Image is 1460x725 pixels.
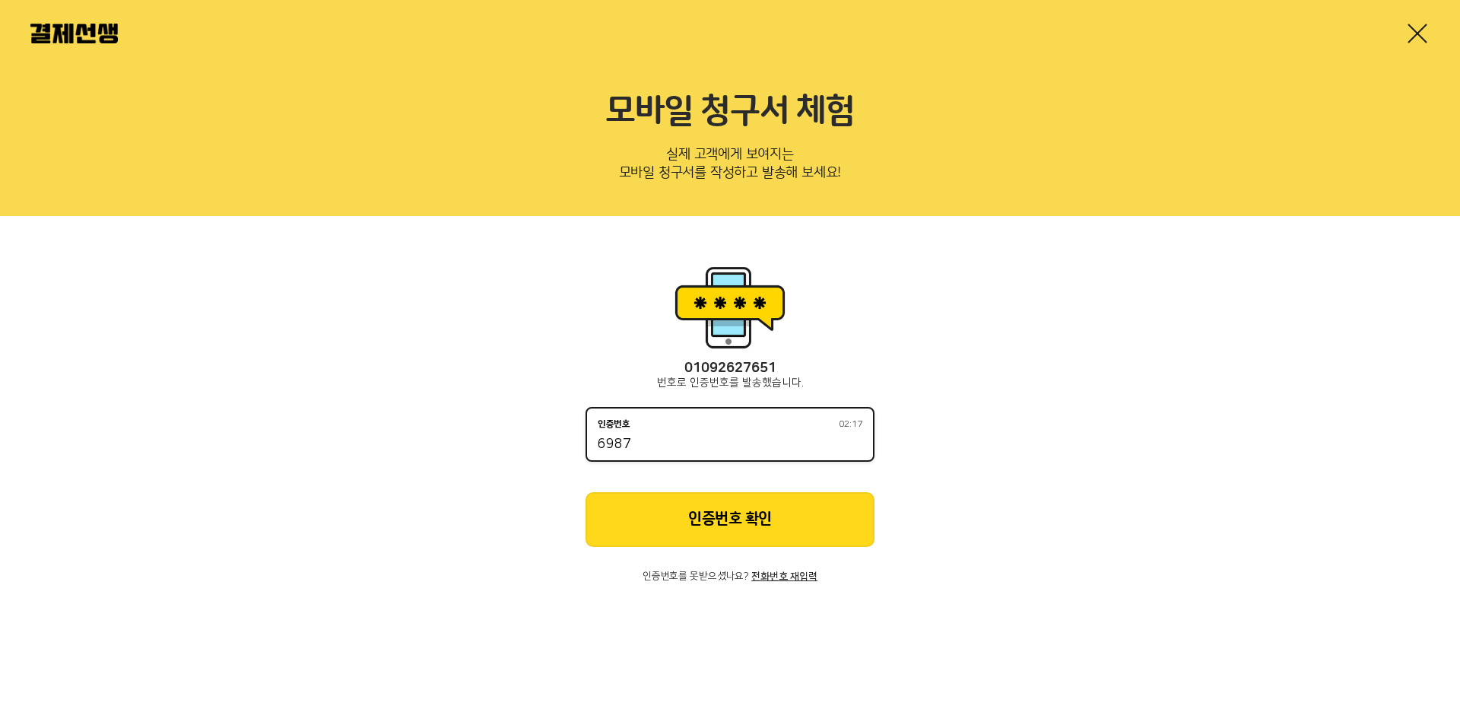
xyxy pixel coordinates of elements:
[30,91,1430,132] h2: 모바일 청구서 체험
[30,142,1430,192] p: 실제 고객에게 보여지는 모바일 청구서를 작성하고 발송해 보세요!
[586,361,874,377] p: 01092627651
[30,24,118,43] img: 결제선생
[586,571,874,582] p: 인증번호를 못받으셨나요?
[586,492,874,547] button: 인증번호 확인
[751,571,817,582] button: 전화번호 재입력
[598,436,862,454] input: 인증번호02:17
[669,262,791,353] img: 휴대폰인증 이미지
[598,419,630,430] p: 인증번호
[839,420,862,429] span: 02:17
[586,377,874,389] p: 번호로 인증번호를 발송했습니다.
